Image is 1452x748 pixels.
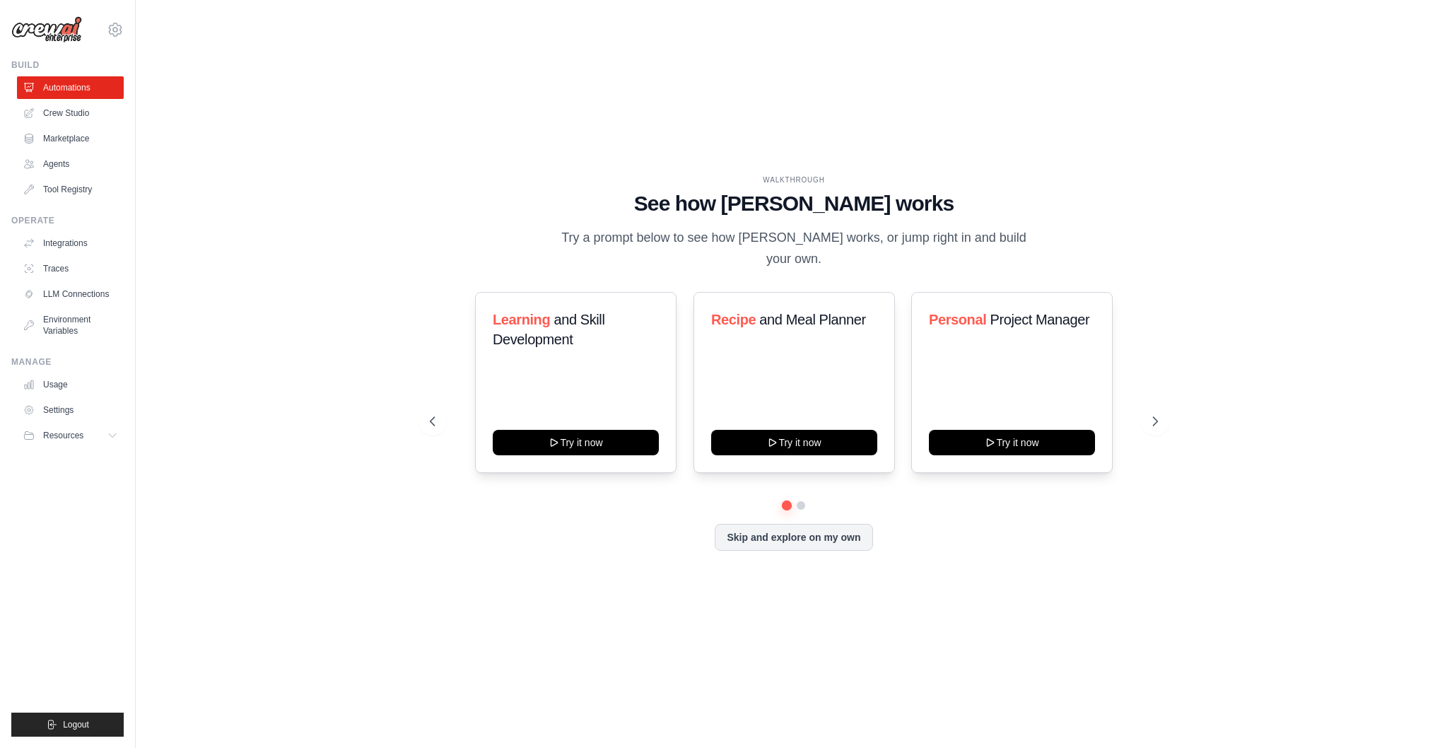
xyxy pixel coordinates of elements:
[715,524,872,551] button: Skip and explore on my own
[11,16,82,43] img: Logo
[17,424,124,447] button: Resources
[11,59,124,71] div: Build
[711,430,877,455] button: Try it now
[63,719,89,730] span: Logout
[17,102,124,124] a: Crew Studio
[929,430,1095,455] button: Try it now
[759,312,865,327] span: and Meal Planner
[990,312,1090,327] span: Project Manager
[430,191,1159,216] h1: See how [PERSON_NAME] works
[17,283,124,305] a: LLM Connections
[493,312,550,327] span: Learning
[17,373,124,396] a: Usage
[17,127,124,150] a: Marketplace
[11,356,124,368] div: Manage
[929,312,986,327] span: Personal
[17,153,124,175] a: Agents
[11,215,124,226] div: Operate
[17,257,124,280] a: Traces
[556,228,1031,269] p: Try a prompt below to see how [PERSON_NAME] works, or jump right in and build your own.
[493,312,604,347] span: and Skill Development
[17,399,124,421] a: Settings
[430,175,1159,185] div: WALKTHROUGH
[17,308,124,342] a: Environment Variables
[11,713,124,737] button: Logout
[493,430,659,455] button: Try it now
[17,232,124,255] a: Integrations
[711,312,756,327] span: Recipe
[17,178,124,201] a: Tool Registry
[43,430,83,441] span: Resources
[17,76,124,99] a: Automations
